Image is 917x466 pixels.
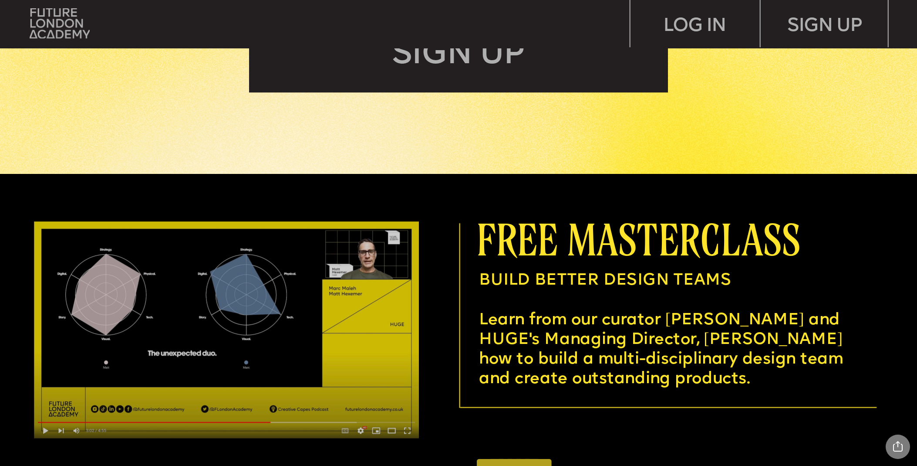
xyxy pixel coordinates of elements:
[34,221,419,439] img: upload-6120175a-1ecc-4694-bef1-d61fdbc9d61d.jpg
[479,273,732,289] span: BUILD BETTER DESIGN TEAMS
[479,313,848,388] span: Learn from our curator [PERSON_NAME] and HUGE's Managing Director, [PERSON_NAME] how to build a m...
[476,215,801,262] span: free masterclass
[886,435,910,459] div: Share
[30,8,90,39] img: upload-bfdffa89-fac7-4f57-a443-c7c39906ba42.png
